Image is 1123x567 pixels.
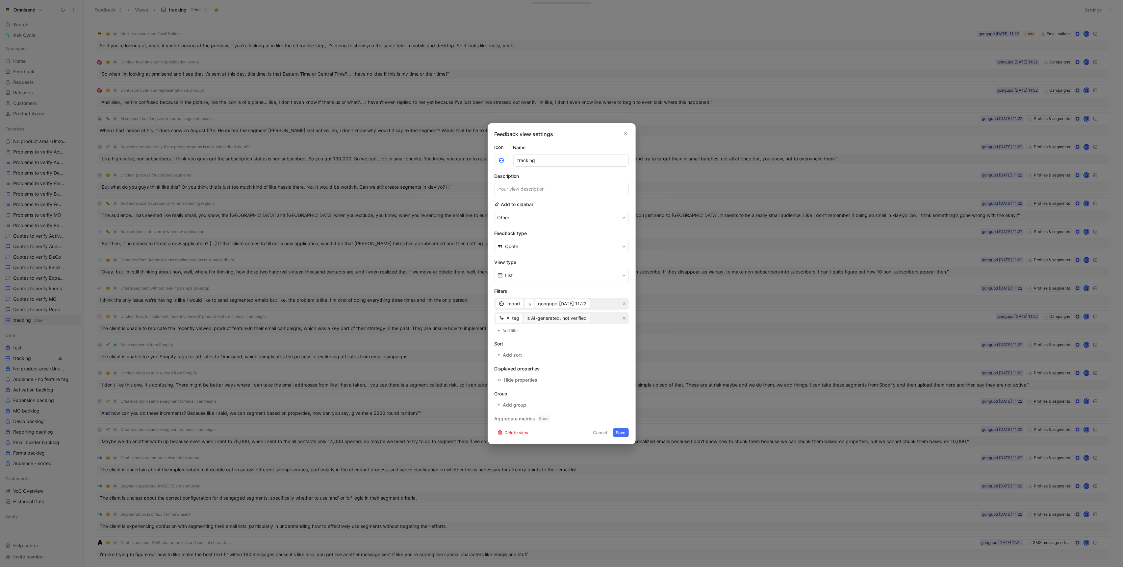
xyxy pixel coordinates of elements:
button: is [525,299,534,308]
h2: Feedback type [495,229,629,237]
span: import [507,300,521,308]
span: gongupd [DATE] 11:22 [538,300,587,308]
h2: Group [495,390,629,398]
h2: Sort [495,340,629,348]
span: Quote [505,243,519,250]
button: Cancel [590,428,610,437]
button: Hide properties [495,375,541,385]
h2: View type [495,258,629,266]
h2: Add to sidebar [495,201,534,208]
h2: Name [513,144,526,152]
input: Your view description [495,183,629,195]
h2: Filters [495,287,629,295]
span: Add filter [502,327,520,334]
h2: Description [495,172,519,180]
button: is AI-generated, not verified [524,314,590,323]
button: Add group [495,400,530,410]
button: Add filter [495,327,523,335]
span: is AI-generated, not verified [527,314,587,322]
span: Add group [503,401,527,409]
label: Icon [495,143,508,151]
button: Delete view [495,428,532,437]
span: Add sort [503,351,523,359]
span: Soon [538,415,550,422]
h2: Displayed properties [495,365,629,373]
h2: Aggregate metrics [495,415,629,423]
button: Quote [495,240,629,253]
div: Hide properties [504,376,538,384]
span: AI tag [507,314,520,322]
h2: Feedback view settings [495,130,553,138]
button: Other [495,211,629,224]
button: List [495,269,629,282]
button: import [496,299,523,308]
button: Save [613,428,629,437]
button: AI tag [496,314,523,323]
input: Your view name [513,154,629,167]
button: gongupd [DATE] 11:22 [535,299,590,308]
span: is [528,300,531,308]
button: Add sort [495,350,526,360]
